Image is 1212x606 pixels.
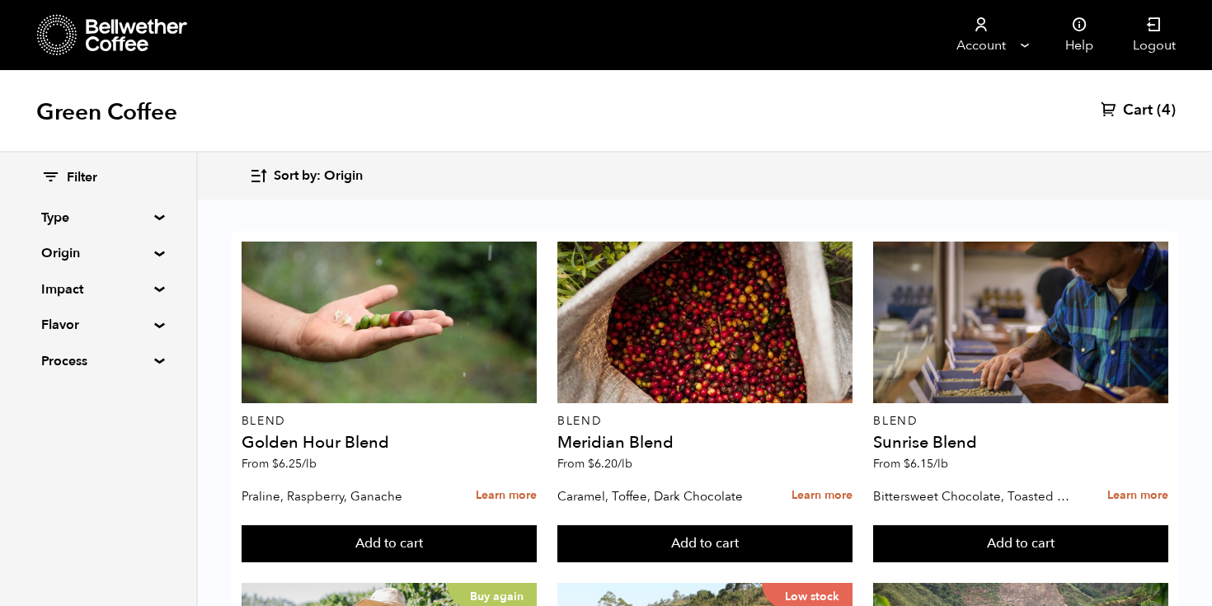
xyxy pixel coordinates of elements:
span: $ [904,456,910,472]
span: From [557,456,632,472]
bdi: 6.20 [588,456,632,472]
a: Cart (4) [1101,101,1176,120]
p: Bittersweet Chocolate, Toasted Marshmallow, Candied Orange, Praline [873,484,1074,509]
span: (4) [1157,101,1176,120]
h4: Golden Hour Blend [242,435,537,451]
a: Learn more [792,478,853,514]
span: From [242,456,317,472]
h4: Meridian Blend [557,435,853,451]
bdi: 6.25 [272,456,317,472]
button: Add to cart [873,525,1168,563]
p: Blend [242,416,537,427]
span: Sort by: Origin [274,167,363,186]
button: Add to cart [557,525,853,563]
span: /lb [933,456,948,472]
p: Caramel, Toffee, Dark Chocolate [557,484,759,509]
p: Praline, Raspberry, Ganache [242,484,443,509]
h1: Green Coffee [36,97,177,127]
summary: Process [41,351,155,371]
bdi: 6.15 [904,456,948,472]
span: $ [272,456,279,472]
p: Blend [873,416,1168,427]
summary: Impact [41,280,155,299]
span: From [873,456,948,472]
span: /lb [302,456,317,472]
h4: Sunrise Blend [873,435,1168,451]
summary: Type [41,208,155,228]
summary: Origin [41,243,155,263]
summary: Flavor [41,315,155,335]
a: Learn more [1107,478,1168,514]
button: Sort by: Origin [249,157,363,195]
a: Learn more [476,478,537,514]
span: /lb [618,456,632,472]
span: Filter [67,169,97,187]
span: Cart [1123,101,1153,120]
span: $ [588,456,594,472]
p: Blend [557,416,853,427]
button: Add to cart [242,525,537,563]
